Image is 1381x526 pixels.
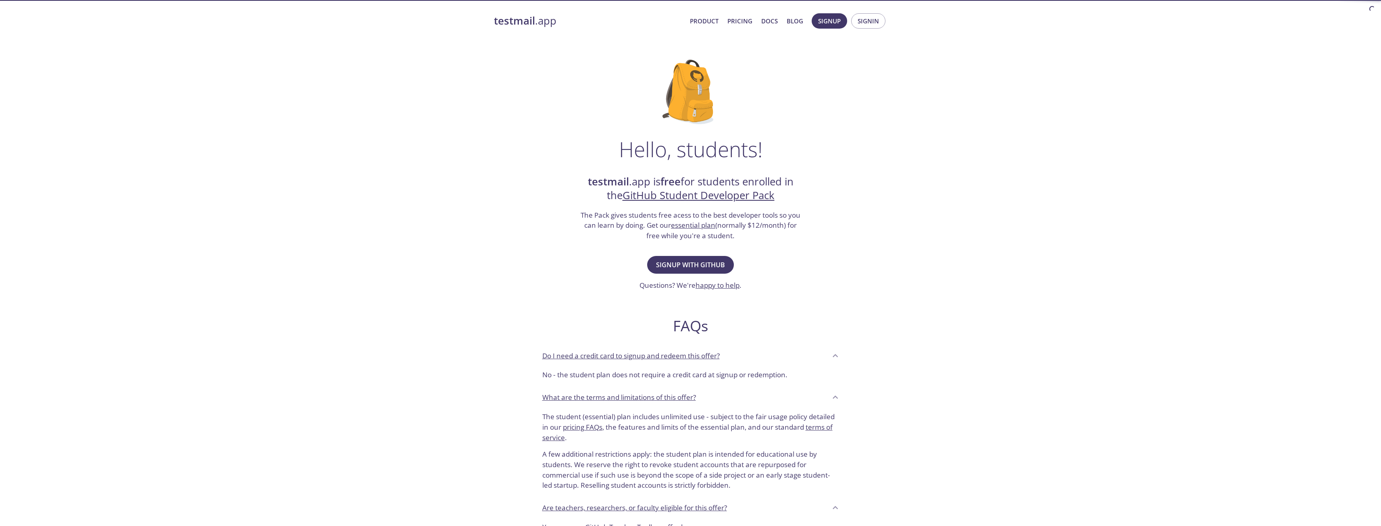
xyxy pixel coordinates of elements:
[696,281,739,290] a: happy to help
[623,188,775,202] a: GitHub Student Developer Pack
[494,14,683,28] a: testmail.app
[662,60,719,124] img: github-student-backpack.png
[542,412,839,443] p: The student (essential) plan includes unlimited use - subject to the fair usage policy detailed i...
[542,503,727,513] p: Are teachers, researchers, or faculty eligible for this offer?
[536,497,846,519] div: Are teachers, researchers, or faculty eligible for this offer?
[494,14,535,28] strong: testmail
[542,370,839,380] p: No - the student plan does not require a credit card at signup or redemption.
[536,317,846,335] h2: FAQs
[536,366,846,387] div: Do I need a credit card to signup and redeem this offer?
[580,175,802,203] h2: .app is for students enrolled in the
[818,16,841,26] span: Signup
[671,220,715,230] a: essential plan
[536,408,846,497] div: What are the terms and limitations of this offer?
[761,16,778,26] a: Docs
[588,175,629,189] strong: testmail
[542,422,833,442] a: terms of service
[542,392,696,403] p: What are the terms and limitations of this offer?
[542,351,720,361] p: Do I need a credit card to signup and redeem this offer?
[858,16,879,26] span: Signin
[647,256,734,274] button: Signup with GitHub
[851,13,885,29] button: Signin
[542,443,839,491] p: A few additional restrictions apply: the student plan is intended for educational use by students...
[690,16,719,26] a: Product
[536,345,846,366] div: Do I need a credit card to signup and redeem this offer?
[580,210,802,241] h3: The Pack gives students free acess to the best developer tools so you can learn by doing. Get our...
[787,16,803,26] a: Blog
[563,422,602,432] a: pricing FAQs
[660,175,681,189] strong: free
[619,137,762,161] h1: Hello, students!
[812,13,847,29] button: Signup
[639,280,742,291] h3: Questions? We're .
[536,387,846,408] div: What are the terms and limitations of this offer?
[727,16,752,26] a: Pricing
[656,259,725,270] span: Signup with GitHub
